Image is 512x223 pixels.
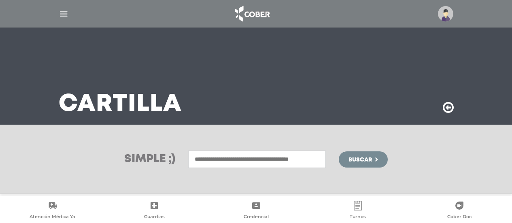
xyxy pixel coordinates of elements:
[2,201,103,221] a: Atención Médica Ya
[447,214,472,221] span: Cober Doc
[59,9,69,19] img: Cober_menu-lines-white.svg
[144,214,165,221] span: Guardias
[339,151,387,168] button: Buscar
[30,214,75,221] span: Atención Médica Ya
[307,201,408,221] a: Turnos
[59,94,182,115] h3: Cartilla
[409,201,510,221] a: Cober Doc
[205,201,307,221] a: Credencial
[438,6,453,21] img: profile-placeholder.svg
[231,4,273,23] img: logo_cober_home-white.png
[348,157,372,163] span: Buscar
[124,154,175,165] h3: Simple ;)
[350,214,366,221] span: Turnos
[103,201,205,221] a: Guardias
[244,214,269,221] span: Credencial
